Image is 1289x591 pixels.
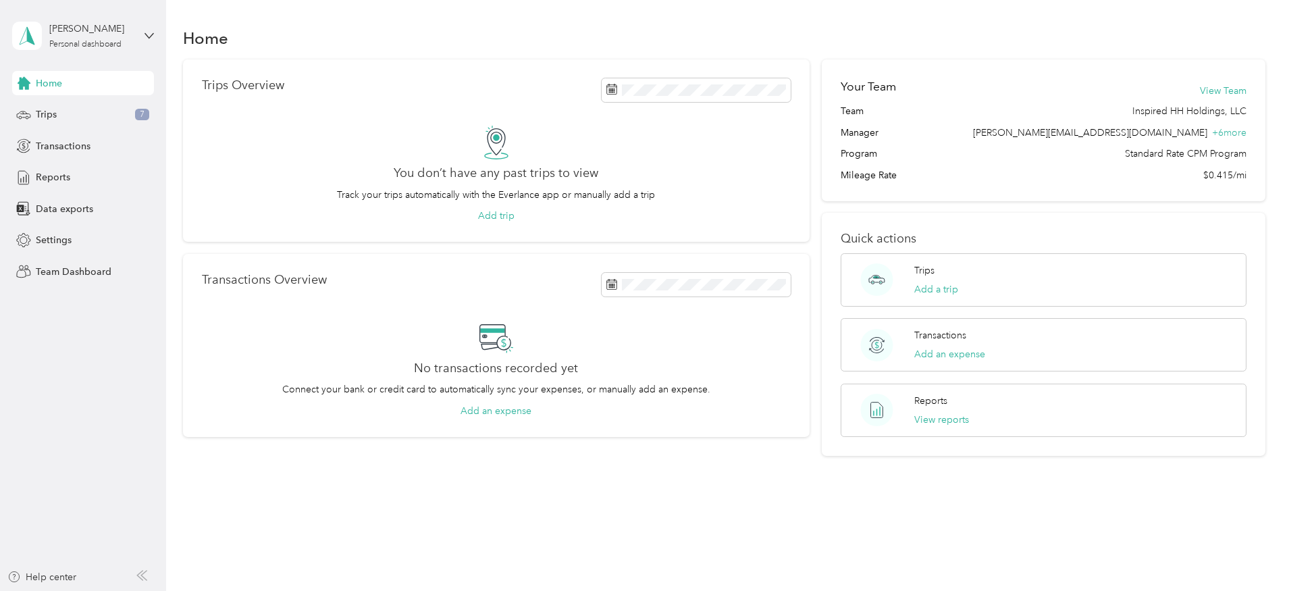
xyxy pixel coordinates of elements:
span: [PERSON_NAME][EMAIL_ADDRESS][DOMAIN_NAME] [973,127,1207,138]
span: Mileage Rate [841,168,897,182]
button: View Team [1200,84,1246,98]
p: Reports [914,394,947,408]
span: Settings [36,233,72,247]
button: Add a trip [914,282,958,297]
h2: No transactions recorded yet [414,361,578,376]
div: [PERSON_NAME] [49,22,134,36]
p: Connect your bank or credit card to automatically sync your expenses, or manually add an expense. [282,382,710,396]
span: Program [841,147,877,161]
span: Home [36,76,62,91]
span: + 6 more [1212,127,1246,138]
button: Add an expense [914,347,985,361]
p: Track your trips automatically with the Everlance app or manually add a trip [337,188,655,202]
iframe: Everlance-gr Chat Button Frame [1213,515,1289,591]
div: Personal dashboard [49,41,122,49]
span: Data exports [36,202,93,216]
h2: Your Team [841,78,896,95]
span: Transactions [36,139,90,153]
span: Team Dashboard [36,265,111,279]
p: Trips [914,263,935,278]
p: Quick actions [841,232,1247,246]
span: Team [841,104,864,118]
span: 7 [135,109,149,121]
button: Add trip [478,209,515,223]
span: Manager [841,126,878,140]
span: $0.415/mi [1203,168,1246,182]
p: Trips Overview [202,78,284,93]
p: Transactions Overview [202,273,327,287]
span: Inspired HH Holdings, LLC [1132,104,1246,118]
h2: You don’t have any past trips to view [394,166,598,180]
button: View reports [914,413,969,427]
h1: Home [183,31,228,45]
span: Reports [36,170,70,184]
span: Trips [36,107,57,122]
p: Transactions [914,328,966,342]
button: Help center [7,570,76,584]
button: Add an expense [461,404,531,418]
span: Standard Rate CPM Program [1125,147,1246,161]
